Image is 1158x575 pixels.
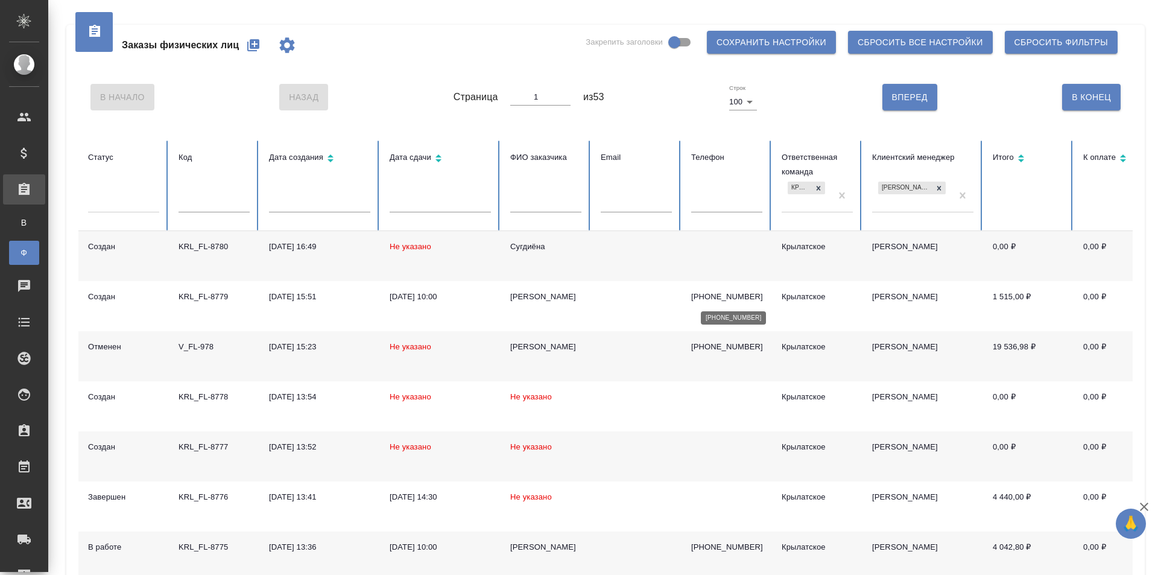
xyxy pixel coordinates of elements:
span: Закрепить заголовки [586,36,663,48]
div: Крылатское [782,541,853,553]
button: 🙏 [1116,509,1146,539]
td: [PERSON_NAME] [862,281,983,331]
div: KRL_FL-8779 [179,291,250,303]
div: ФИО заказчика [510,150,581,165]
button: Создать [239,31,268,60]
td: 0,00 ₽ [983,381,1074,431]
div: [PERSON_NAME] [510,541,581,553]
span: Не указано [510,492,552,501]
span: Не указано [390,242,431,251]
div: KRL_FL-8778 [179,391,250,403]
td: [PERSON_NAME] [862,381,983,431]
div: Сортировка [390,150,491,168]
div: Сортировка [269,150,370,168]
div: [PERSON_NAME] [510,341,581,353]
td: 4 440,00 ₽ [983,481,1074,532]
span: Не указано [510,442,552,451]
span: Страница [454,90,498,104]
div: [PERSON_NAME] [878,182,932,194]
div: [DATE] 16:49 [269,241,370,253]
div: [DATE] 14:30 [390,491,491,503]
button: Сбросить фильтры [1005,31,1118,54]
div: [DATE] 13:52 [269,441,370,453]
td: [PERSON_NAME] [862,231,983,281]
a: В [9,211,39,235]
div: [PERSON_NAME] [510,291,581,303]
span: Сбросить все настройки [858,35,983,50]
p: [PHONE_NUMBER] [691,541,762,553]
td: 19 536,98 ₽ [983,331,1074,381]
div: Отменен [88,341,159,353]
div: [DATE] 13:41 [269,491,370,503]
div: Завершен [88,491,159,503]
button: Сохранить настройки [707,31,836,54]
button: Сбросить все настройки [848,31,993,54]
span: Вперед [892,90,928,105]
button: Вперед [882,84,937,110]
div: Сортировка [993,150,1064,168]
div: Крылатское [782,291,853,303]
button: В Конец [1062,84,1121,110]
div: KRL_FL-8780 [179,241,250,253]
div: Крылатское [782,441,853,453]
span: Сохранить настройки [717,35,826,50]
p: [PHONE_NUMBER] [691,291,762,303]
td: 1 515,00 ₽ [983,281,1074,331]
td: [PERSON_NAME] [862,481,983,532]
td: 0,00 ₽ [983,231,1074,281]
div: 100 [729,94,757,110]
span: Не указано [390,342,431,351]
span: Не указано [390,392,431,401]
div: V_FL-978 [179,341,250,353]
div: Телефон [691,150,762,165]
div: Email [601,150,672,165]
div: [DATE] 10:00 [390,291,491,303]
div: Код [179,150,250,165]
div: [DATE] 13:54 [269,391,370,403]
span: из 53 [583,90,604,104]
p: [PHONE_NUMBER] [691,341,762,353]
span: Ф [15,247,33,259]
div: KRL_FL-8776 [179,491,250,503]
div: KRL_FL-8775 [179,541,250,553]
div: Статус [88,150,159,165]
label: Строк [729,85,745,91]
div: Создан [88,441,159,453]
div: KRL_FL-8777 [179,441,250,453]
td: 0,00 ₽ [983,431,1074,481]
span: 🙏 [1121,511,1141,536]
a: Ф [9,241,39,265]
td: [PERSON_NAME] [862,431,983,481]
div: Крылатское [782,341,853,353]
div: Сортировка [1083,150,1154,168]
div: Создан [88,241,159,253]
span: Заказы физических лиц [122,38,239,52]
div: Создан [88,291,159,303]
div: Ответственная команда [782,150,853,179]
span: В [15,217,33,229]
td: [PERSON_NAME] [862,331,983,381]
div: [DATE] 15:23 [269,341,370,353]
div: Крылатское [782,491,853,503]
div: Создан [88,391,159,403]
div: Клиентский менеджер [872,150,973,165]
span: В Конец [1072,90,1111,105]
span: Сбросить фильтры [1014,35,1108,50]
span: Не указано [390,442,431,451]
div: [DATE] 15:51 [269,291,370,303]
span: Не указано [510,392,552,401]
div: Сугдиёна [510,241,581,253]
div: [DATE] 10:00 [390,541,491,553]
div: Крылатское [782,391,853,403]
div: Крылатское [788,182,812,194]
div: В работе [88,541,159,553]
div: [DATE] 13:36 [269,541,370,553]
div: Крылатское [782,241,853,253]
